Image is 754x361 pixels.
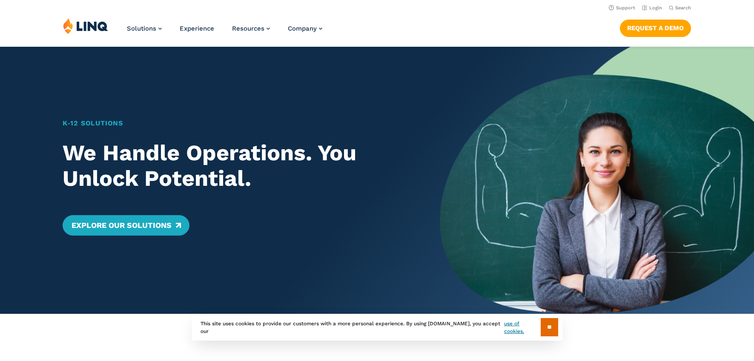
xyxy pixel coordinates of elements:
[288,25,322,32] a: Company
[127,18,322,46] nav: Primary Navigation
[63,215,189,236] a: Explore Our Solutions
[440,47,754,314] img: Home Banner
[288,25,317,32] span: Company
[620,20,691,37] a: Request a Demo
[232,25,264,32] span: Resources
[675,5,691,11] span: Search
[63,118,409,128] h1: K‑12 Solutions
[127,25,162,32] a: Solutions
[192,314,562,341] div: This site uses cookies to provide our customers with a more personal experience. By using [DOMAIN...
[180,25,214,32] a: Experience
[609,5,635,11] a: Support
[127,25,156,32] span: Solutions
[63,18,108,34] img: LINQ | K‑12 Software
[63,140,409,191] h2: We Handle Operations. You Unlock Potential.
[620,18,691,37] nav: Button Navigation
[232,25,270,32] a: Resources
[504,320,540,335] a: use of cookies.
[669,5,691,11] button: Open Search Bar
[642,5,662,11] a: Login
